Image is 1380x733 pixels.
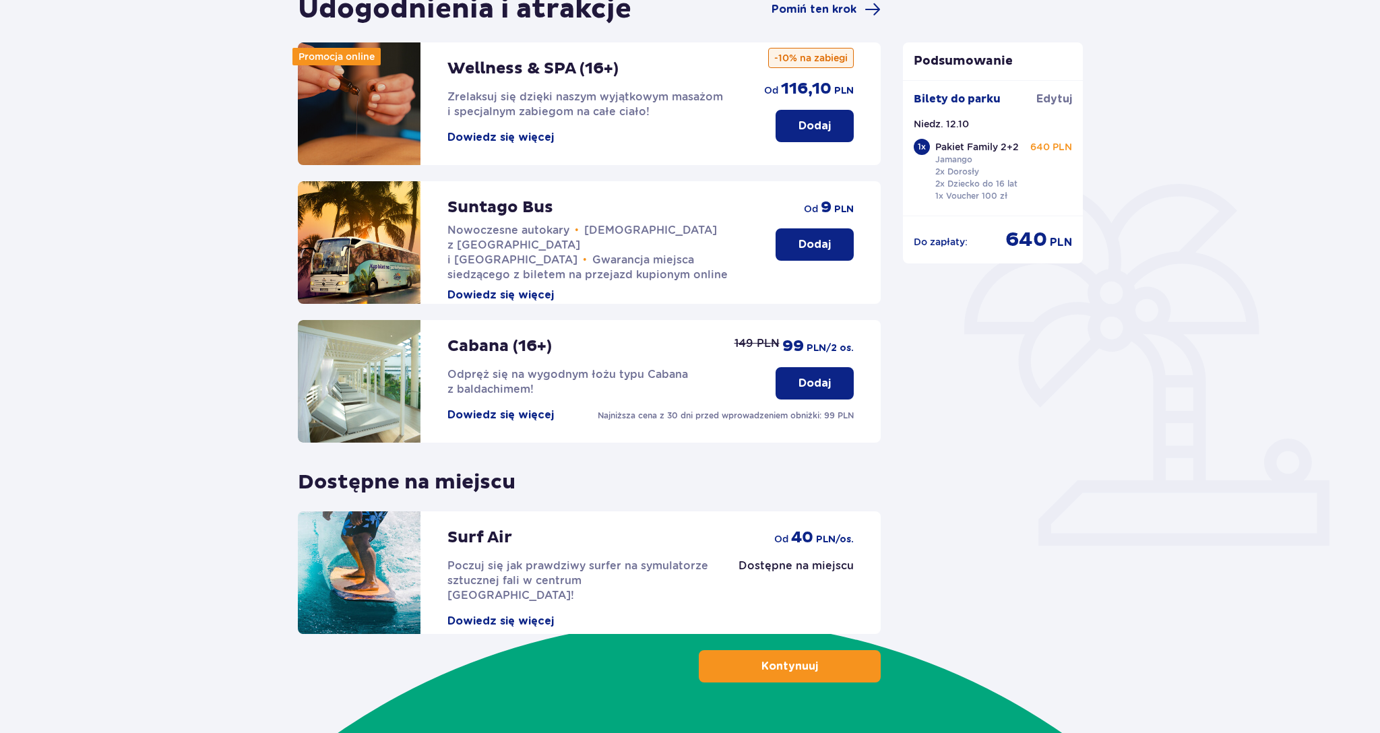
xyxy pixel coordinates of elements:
span: PLN [834,203,854,216]
p: 149 PLN [734,336,780,351]
p: 2x Dorosły 2x Dziecko do 16 lat 1x Voucher 100 zł [935,166,1017,202]
div: Promocja online [292,48,381,65]
button: Dowiedz się więcej [447,408,554,422]
p: Dostępne na miejscu [298,459,515,495]
span: od [804,202,818,216]
p: -10% na zabiegi [768,48,854,68]
span: [DEMOGRAPHIC_DATA] z [GEOGRAPHIC_DATA] i [GEOGRAPHIC_DATA] [447,224,717,266]
p: Do zapłaty : [914,235,968,249]
img: attraction [298,320,420,443]
button: Dowiedz się więcej [447,614,554,629]
p: Podsumowanie [903,53,1084,69]
span: Zrelaksuj się dzięki naszym wyjątkowym masażom i specjalnym zabiegom na całe ciało! [447,90,723,118]
span: • [583,253,587,267]
p: 640 PLN [1030,140,1072,154]
span: 116,10 [781,79,832,99]
p: Kontynuuj [761,659,818,674]
span: od [774,532,788,546]
span: • [575,224,579,237]
span: Odpręż się na wygodnym łożu typu Cabana z baldachimem! [447,368,688,395]
p: Bilety do parku [914,92,1001,106]
p: Suntago Bus [447,197,553,218]
span: 640 [1005,227,1047,253]
p: Dodaj [798,119,831,133]
button: Dowiedz się więcej [447,288,554,302]
span: Poczuj się jak prawdziwy surfer na symulatorze sztucznej fali w centrum [GEOGRAPHIC_DATA]! [447,559,708,602]
span: Edytuj [1036,92,1072,106]
div: 1 x [914,139,930,155]
span: PLN /os. [816,533,854,546]
img: attraction [298,181,420,304]
p: Jamango [935,154,972,166]
p: Dostępne na miejscu [739,559,854,573]
span: PLN [1050,235,1072,250]
p: Niedz. 12.10 [914,117,969,131]
span: od [764,84,778,97]
img: attraction [298,42,420,165]
p: Wellness & SPA (16+) [447,59,619,79]
span: Nowoczesne autokary [447,224,569,236]
p: Pakiet Family 2+2 [935,140,1019,154]
span: 99 [782,336,804,356]
a: Pomiń ten krok [772,1,881,18]
p: Cabana (16+) [447,336,552,356]
button: Dodaj [776,110,854,142]
button: Dodaj [776,367,854,400]
span: PLN /2 os. [807,342,854,355]
button: Dodaj [776,228,854,261]
button: Kontynuuj [699,650,881,682]
p: Surf Air [447,528,512,548]
span: 40 [791,528,813,548]
button: Dowiedz się więcej [447,130,554,145]
span: 9 [821,197,832,218]
p: Najniższa cena z 30 dni przed wprowadzeniem obniżki: 99 PLN [598,410,854,422]
img: attraction [298,511,420,634]
span: Pomiń ten krok [772,2,856,17]
span: PLN [834,84,854,98]
p: Dodaj [798,237,831,252]
p: Dodaj [798,376,831,391]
